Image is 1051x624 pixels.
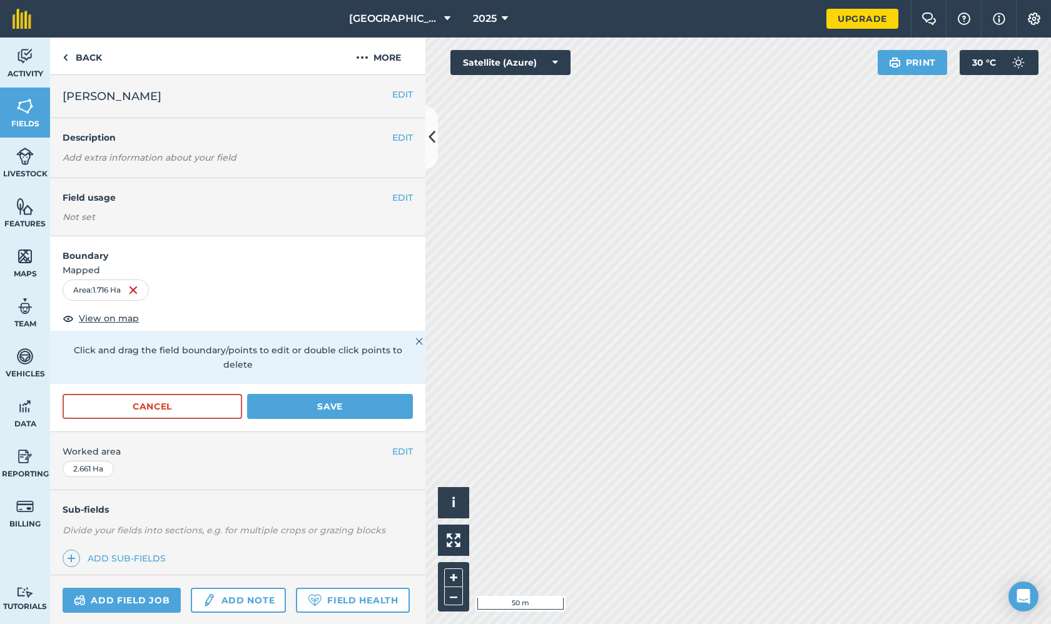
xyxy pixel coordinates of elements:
[16,586,34,598] img: svg+xml;base64,PD94bWwgdmVyc2lvbj0iMS4wIiBlbmNvZGluZz0idXRmLTgiPz4KPCEtLSBHZW5lcmF0b3I6IEFkb2JlIE...
[16,147,34,166] img: svg+xml;base64,PD94bWwgdmVyc2lvbj0iMS4wIiBlbmNvZGluZz0idXRmLTgiPz4KPCEtLSBHZW5lcmF0b3I6IEFkb2JlIE...
[63,311,139,326] button: View on map
[392,88,413,101] button: EDIT
[63,279,149,301] div: Area : 1.716 Ha
[356,50,368,65] img: svg+xml;base64,PHN2ZyB4bWxucz0iaHR0cDovL3d3dy53My5vcmcvMjAwMC9zdmciIHdpZHRoPSIyMCIgaGVpZ2h0PSIyNC...
[16,497,34,516] img: svg+xml;base64,PD94bWwgdmVyc2lvbj0iMS4wIiBlbmNvZGluZz0idXRmLTgiPz4KPCEtLSBHZW5lcmF0b3I6IEFkb2JlIE...
[63,88,161,105] span: [PERSON_NAME]
[63,445,413,458] span: Worked area
[247,394,413,419] button: Save
[63,50,68,65] img: svg+xml;base64,PHN2ZyB4bWxucz0iaHR0cDovL3d3dy53My5vcmcvMjAwMC9zdmciIHdpZHRoPSI5IiBoZWlnaHQ9IjI0Ii...
[63,343,413,371] p: Click and drag the field boundary/points to edit or double click points to delete
[16,347,34,366] img: svg+xml;base64,PD94bWwgdmVyc2lvbj0iMS4wIiBlbmNvZGluZz0idXRmLTgiPz4KPCEtLSBHZW5lcmF0b3I6IEFkb2JlIE...
[1008,581,1038,611] div: Open Intercom Messenger
[50,236,425,263] h4: Boundary
[74,593,86,608] img: svg+xml;base64,PD94bWwgdmVyc2lvbj0iMS4wIiBlbmNvZGluZz0idXRmLTgiPz4KPCEtLSBHZW5lcmF0b3I6IEFkb2JlIE...
[450,50,571,75] button: Satellite (Azure)
[13,9,31,29] img: fieldmargin Logo
[922,13,937,25] img: Two speech bubbles overlapping with the left bubble in the forefront
[826,9,898,29] a: Upgrade
[50,503,425,516] h4: Sub-fields
[63,131,413,144] h4: Description
[16,297,34,316] img: svg+xml;base64,PD94bWwgdmVyc2lvbj0iMS4wIiBlbmNvZGluZz0idXRmLTgiPz4KPCEtLSBHZW5lcmF0b3I6IEFkb2JlIE...
[63,394,242,419] button: Cancel
[63,211,413,223] div: Not set
[1027,13,1042,25] img: A cog icon
[63,191,392,204] h4: Field usage
[16,197,34,216] img: svg+xml;base64,PHN2ZyB4bWxucz0iaHR0cDovL3d3dy53My5vcmcvMjAwMC9zdmciIHdpZHRoPSI1NiIgaGVpZ2h0PSI2MC...
[16,447,34,466] img: svg+xml;base64,PD94bWwgdmVyc2lvbj0iMS4wIiBlbmNvZGluZz0idXRmLTgiPz4KPCEtLSBHZW5lcmF0b3I6IEFkb2JlIE...
[79,311,139,325] span: View on map
[50,38,114,74] a: Back
[392,131,413,144] button: EDIT
[1006,50,1031,75] img: svg+xml;base64,PD94bWwgdmVyc2lvbj0iMS4wIiBlbmNvZGluZz0idXRmLTgiPz4KPCEtLSBHZW5lcmF0b3I6IEFkb2JlIE...
[202,593,216,608] img: svg+xml;base64,PD94bWwgdmVyc2lvbj0iMS4wIiBlbmNvZGluZz0idXRmLTgiPz4KPCEtLSBHZW5lcmF0b3I6IEFkb2JlIE...
[296,588,409,613] a: Field Health
[957,13,972,25] img: A question mark icon
[16,47,34,66] img: svg+xml;base64,PD94bWwgdmVyc2lvbj0iMS4wIiBlbmNvZGluZz0idXRmLTgiPz4KPCEtLSBHZW5lcmF0b3I6IEFkb2JlIE...
[67,551,76,566] img: svg+xml;base64,PHN2ZyB4bWxucz0iaHR0cDovL3d3dy53My5vcmcvMjAwMC9zdmciIHdpZHRoPSIxNCIgaGVpZ2h0PSIyNC...
[16,97,34,116] img: svg+xml;base64,PHN2ZyB4bWxucz0iaHR0cDovL3d3dy53My5vcmcvMjAwMC9zdmciIHdpZHRoPSI1NiIgaGVpZ2h0PSI2MC...
[415,334,423,349] img: svg+xml;base64,PHN2ZyB4bWxucz0iaHR0cDovL3d3dy53My5vcmcvMjAwMC9zdmciIHdpZHRoPSIyMiIgaGVpZ2h0PSIzMC...
[960,50,1038,75] button: 30 °C
[444,568,463,587] button: +
[889,55,901,70] img: svg+xml;base64,PHN2ZyB4bWxucz0iaHR0cDovL3d3dy53My5vcmcvMjAwMC9zdmciIHdpZHRoPSIxOSIgaGVpZ2h0PSIyNC...
[63,311,74,326] img: svg+xml;base64,PHN2ZyB4bWxucz0iaHR0cDovL3d3dy53My5vcmcvMjAwMC9zdmciIHdpZHRoPSIxOCIgaGVpZ2h0PSIyNC...
[349,11,439,26] span: [GEOGRAPHIC_DATA]
[63,152,236,163] em: Add extra information about your field
[63,525,385,536] em: Divide your fields into sections, e.g. for multiple crops or grazing blocks
[452,495,455,510] span: i
[50,263,425,277] span: Mapped
[16,397,34,416] img: svg+xml;base64,PD94bWwgdmVyc2lvbj0iMS4wIiBlbmNvZGluZz0idXRmLTgiPz4KPCEtLSBHZW5lcmF0b3I6IEFkb2JlIE...
[63,588,181,613] a: Add field job
[63,550,171,567] a: Add sub-fields
[473,11,497,26] span: 2025
[392,445,413,458] button: EDIT
[444,587,463,605] button: –
[191,588,286,613] a: Add note
[438,487,469,518] button: i
[16,247,34,266] img: svg+xml;base64,PHN2ZyB4bWxucz0iaHR0cDovL3d3dy53My5vcmcvMjAwMC9zdmciIHdpZHRoPSI1NiIgaGVpZ2h0PSI2MC...
[878,50,948,75] button: Print
[128,283,138,298] img: svg+xml;base64,PHN2ZyB4bWxucz0iaHR0cDovL3d3dy53My5vcmcvMjAwMC9zdmciIHdpZHRoPSIxNiIgaGVpZ2h0PSIyNC...
[972,50,996,75] span: 30 ° C
[447,533,460,547] img: Four arrows, one pointing top left, one top right, one bottom right and the last bottom left
[392,191,413,204] button: EDIT
[332,38,425,74] button: More
[63,461,114,477] div: 2.661 Ha
[993,11,1005,26] img: svg+xml;base64,PHN2ZyB4bWxucz0iaHR0cDovL3d3dy53My5vcmcvMjAwMC9zdmciIHdpZHRoPSIxNyIgaGVpZ2h0PSIxNy...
